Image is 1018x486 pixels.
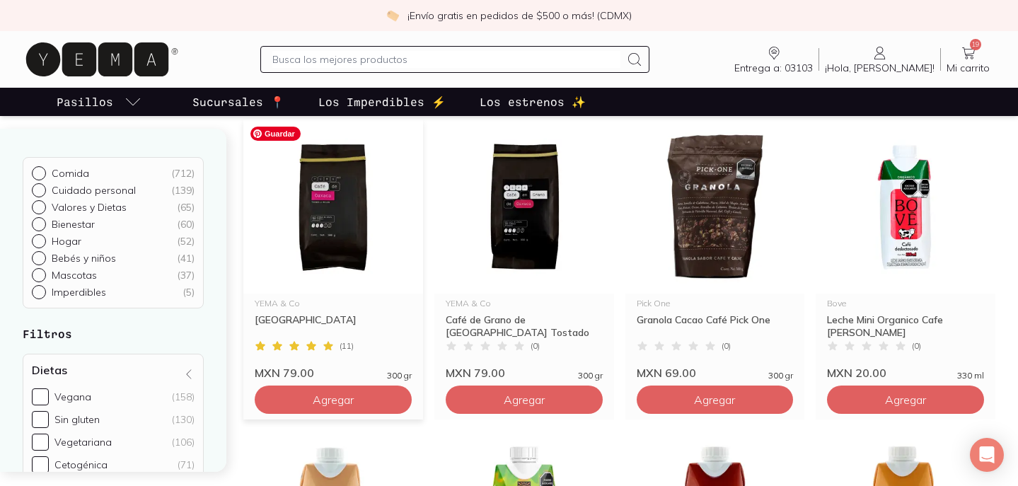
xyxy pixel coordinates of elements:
[734,62,813,74] span: Entrega a: 03103
[57,93,113,110] p: Pasillos
[316,88,449,116] a: Los Imperdibles ⚡️
[722,342,731,350] span: ( 0 )
[912,342,921,350] span: ( 0 )
[52,235,81,248] p: Hogar
[340,342,354,350] span: ( 11 )
[637,366,696,380] span: MXN 69.00
[171,167,195,180] div: ( 712 )
[434,120,614,294] img: 3516 Café-en-grano-de-oaxaca
[183,286,195,299] div: ( 5 )
[446,386,603,414] button: Agregar
[52,218,95,231] p: Bienestar
[52,184,136,197] p: Cuidado personal
[177,269,195,282] div: ( 37 )
[694,393,735,407] span: Agregar
[446,299,603,308] div: YEMA & Co
[255,386,412,414] button: Agregar
[827,386,984,414] button: Agregar
[190,88,287,116] a: Sucursales 📍
[816,120,995,380] a: Leche Mini Organico Cafe BoveBoveLeche Mini Organico Cafe [PERSON_NAME](0)MXN 20.00330 ml
[825,62,935,74] span: ¡Hola, [PERSON_NAME]!
[729,45,819,74] a: Entrega a: 03103
[318,93,446,110] p: Los Imperdibles ⚡️
[387,371,412,380] span: 300 gr
[827,366,886,380] span: MXN 20.00
[192,93,284,110] p: Sucursales 📍
[52,252,116,265] p: Bebés y niños
[957,371,984,380] span: 330 ml
[637,299,794,308] div: Pick One
[504,393,545,407] span: Agregar
[243,120,423,380] a: 18444-Café-de-Oaxaca-Tostado-y-MolidoYEMA & Co[GEOGRAPHIC_DATA](11)MXN 79.00300 gr
[177,252,195,265] div: ( 41 )
[625,120,805,294] img: granola de cacao y café pick one
[52,167,89,180] p: Comida
[434,120,614,380] a: 3516 Café-en-grano-de-oaxacaYEMA & CoCafé de Grano de [GEOGRAPHIC_DATA] Tostado(0)MXN 79.00300 gr
[625,120,805,380] a: granola de cacao y café pick onePick OneGranola Cacao Café Pick One(0)MXN 69.00300 gr
[172,413,195,426] div: (130)
[32,434,49,451] input: Vegetariana(106)
[178,458,195,471] div: (71)
[768,371,793,380] span: 300 gr
[578,371,603,380] span: 300 gr
[480,93,586,110] p: Los estrenos ✨
[637,386,794,414] button: Agregar
[386,9,399,22] img: check
[255,313,412,339] div: [GEOGRAPHIC_DATA]
[52,269,97,282] p: Mascotas
[171,184,195,197] div: ( 139 )
[407,8,632,23] p: ¡Envío gratis en pedidos de $500 o más! (CDMX)
[947,62,990,74] span: Mi carrito
[819,45,940,74] a: ¡Hola, [PERSON_NAME]!
[52,201,127,214] p: Valores y Dietas
[172,436,195,449] div: (106)
[446,313,603,339] div: Café de Grano de [GEOGRAPHIC_DATA] Tostado
[177,201,195,214] div: ( 65 )
[250,127,301,141] span: Guardar
[54,458,108,471] div: Cetogénica
[255,366,314,380] span: MXN 79.00
[32,388,49,405] input: Vegana(158)
[272,51,620,68] input: Busca los mejores productos
[941,45,995,74] a: 19Mi carrito
[52,286,106,299] p: Imperdibles
[827,313,984,339] div: Leche Mini Organico Cafe [PERSON_NAME]
[54,436,112,449] div: Vegetariana
[243,120,423,294] img: 18444-Café-de-Oaxaca-Tostado-y-Molido
[172,390,195,403] div: (158)
[255,299,412,308] div: YEMA & Co
[885,393,926,407] span: Agregar
[970,39,981,50] span: 19
[827,299,984,308] div: Bove
[477,88,589,116] a: Los estrenos ✨
[54,88,144,116] a: pasillo-todos-link
[637,313,794,339] div: Granola Cacao Café Pick One
[531,342,540,350] span: ( 0 )
[32,456,49,473] input: Cetogénica(71)
[32,363,67,377] h4: Dietas
[446,366,505,380] span: MXN 79.00
[177,235,195,248] div: ( 52 )
[32,411,49,428] input: Sin gluten(130)
[54,413,100,426] div: Sin gluten
[816,120,995,294] img: Leche Mini Organico Cafe Bove
[970,438,1004,472] div: Open Intercom Messenger
[54,390,91,403] div: Vegana
[177,218,195,231] div: ( 60 )
[313,393,354,407] span: Agregar
[23,327,72,340] strong: Filtros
